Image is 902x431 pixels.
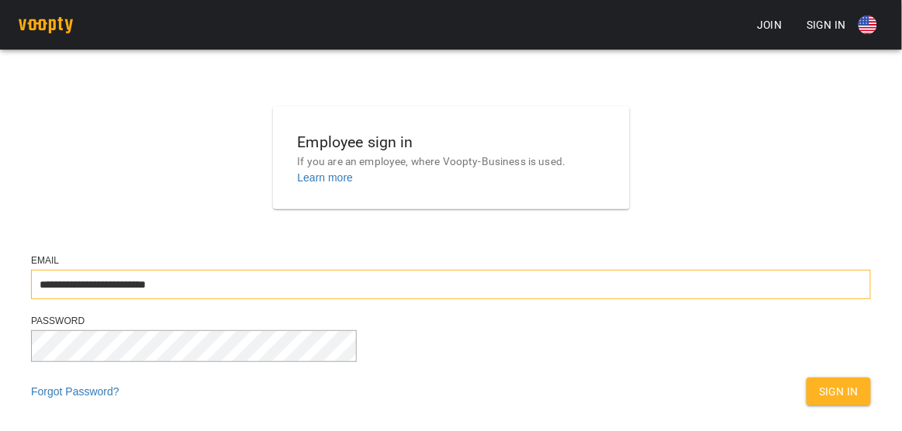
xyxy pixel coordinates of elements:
a: Join [751,11,800,39]
span: Sign In [819,382,859,401]
div: Email [31,254,871,267]
a: Forgot Password? [31,385,119,398]
div: Password [31,315,871,328]
button: Sign In [807,378,871,405]
span: Join [757,16,783,34]
a: Learn more [298,171,354,184]
img: voopty.png [19,17,73,33]
span: Sign In [807,16,846,34]
p: If you are an employee, where Voopty-Business is used. [298,154,605,170]
iframe: Кнопка "Войти с аккаунтом Google" [23,208,226,242]
a: Sign In [800,11,852,39]
h6: Employee sign in [298,130,605,154]
button: Employee sign inIf you are an employee, where Voopty-Business is used.Learn more [285,118,617,198]
img: US.svg [859,16,877,34]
